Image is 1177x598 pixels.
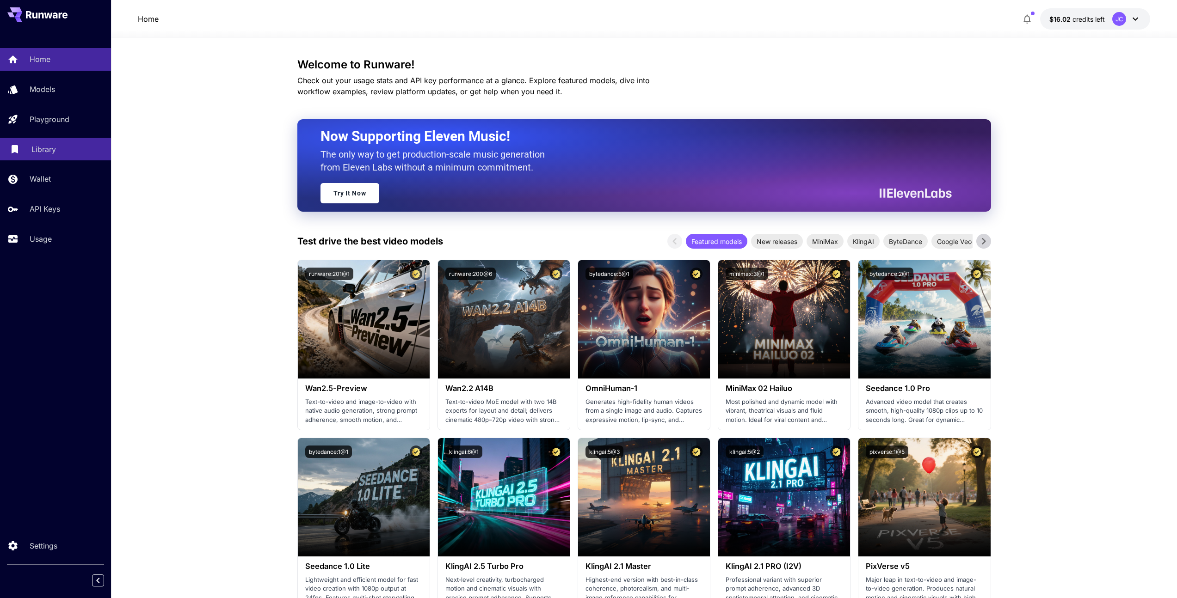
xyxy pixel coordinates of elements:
[445,384,562,393] h3: Wan2.2 A14B
[718,260,850,378] img: alt
[445,268,496,280] button: runware:200@6
[585,268,633,280] button: bytedance:5@1
[847,237,880,246] span: KlingAI
[585,562,703,571] h3: KlingAI 2.1 Master
[726,445,764,458] button: klingai:5@2
[30,540,57,551] p: Settings
[866,268,913,280] button: bytedance:2@1
[438,438,570,556] img: alt
[718,438,850,556] img: alt
[883,237,928,246] span: ByteDance
[138,13,159,24] a: Home
[445,562,562,571] h3: KlingAI 2.5 Turbo Pro
[297,58,991,71] h3: Welcome to Runware!
[830,268,843,280] button: Certified Model – Vetted for best performance and includes a commercial license.
[726,384,843,393] h3: MiniMax 02 Hailuo
[866,562,983,571] h3: PixVerse v5
[410,268,422,280] button: Certified Model – Vetted for best performance and includes a commercial license.
[305,562,422,571] h3: Seedance 1.0 Lite
[298,260,430,378] img: alt
[971,268,983,280] button: Certified Model – Vetted for best performance and includes a commercial license.
[445,397,562,425] p: Text-to-video MoE model with two 14B experts for layout and detail; delivers cinematic 480p–720p ...
[1112,12,1126,26] div: JC
[445,445,482,458] button: klingai:6@1
[578,438,710,556] img: alt
[726,562,843,571] h3: KlingAI 2.1 PRO (I2V)
[690,268,703,280] button: Certified Model – Vetted for best performance and includes a commercial license.
[931,234,977,249] div: Google Veo
[751,234,803,249] div: New releases
[866,445,908,458] button: pixverse:1@5
[971,445,983,458] button: Certified Model – Vetted for best performance and includes a commercial license.
[305,445,352,458] button: bytedance:1@1
[690,445,703,458] button: Certified Model – Vetted for best performance and includes a commercial license.
[585,397,703,425] p: Generates high-fidelity human videos from a single image and audio. Captures expressive motion, l...
[92,574,104,586] button: Collapse sidebar
[305,397,422,425] p: Text-to-video and image-to-video with native audio generation, strong prompt adherence, smooth mo...
[1131,554,1177,598] iframe: Chat Widget
[807,234,844,249] div: MiniMax
[438,260,570,378] img: alt
[1131,554,1177,598] div: 채팅 위젯
[410,445,422,458] button: Certified Model – Vetted for best performance and includes a commercial license.
[866,397,983,425] p: Advanced video model that creates smooth, high-quality 1080p clips up to 10 seconds long. Great f...
[1049,14,1105,24] div: $16.02232
[585,445,623,458] button: klingai:5@3
[751,237,803,246] span: New releases
[883,234,928,249] div: ByteDance
[726,268,768,280] button: minimax:3@1
[931,237,977,246] span: Google Veo
[30,84,55,95] p: Models
[138,13,159,24] nav: breadcrumb
[30,114,69,125] p: Playground
[578,260,710,378] img: alt
[726,397,843,425] p: Most polished and dynamic model with vibrant, theatrical visuals and fluid motion. Ideal for vira...
[550,268,562,280] button: Certified Model – Vetted for best performance and includes a commercial license.
[858,260,990,378] img: alt
[297,234,443,248] p: Test drive the best video models
[1040,8,1150,30] button: $16.02232JC
[297,76,650,96] span: Check out your usage stats and API key performance at a glance. Explore featured models, dive int...
[585,384,703,393] h3: OmniHuman‑1
[686,237,747,246] span: Featured models
[1049,15,1072,23] span: $16.02
[320,128,945,145] h2: Now Supporting Eleven Music!
[30,233,52,244] p: Usage
[686,234,747,249] div: Featured models
[305,384,422,393] h3: Wan2.5-Preview
[320,183,379,203] a: Try It Now
[298,438,430,556] img: alt
[807,237,844,246] span: MiniMax
[30,203,60,214] p: API Keys
[30,173,51,184] p: Wallet
[866,384,983,393] h3: Seedance 1.0 Pro
[31,144,56,155] p: Library
[550,445,562,458] button: Certified Model – Vetted for best performance and includes a commercial license.
[1072,15,1105,23] span: credits left
[305,268,353,280] button: runware:201@1
[320,148,552,174] p: The only way to get production-scale music generation from Eleven Labs without a minimum commitment.
[30,54,50,65] p: Home
[847,234,880,249] div: KlingAI
[858,438,990,556] img: alt
[830,445,843,458] button: Certified Model – Vetted for best performance and includes a commercial license.
[99,572,111,589] div: Collapse sidebar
